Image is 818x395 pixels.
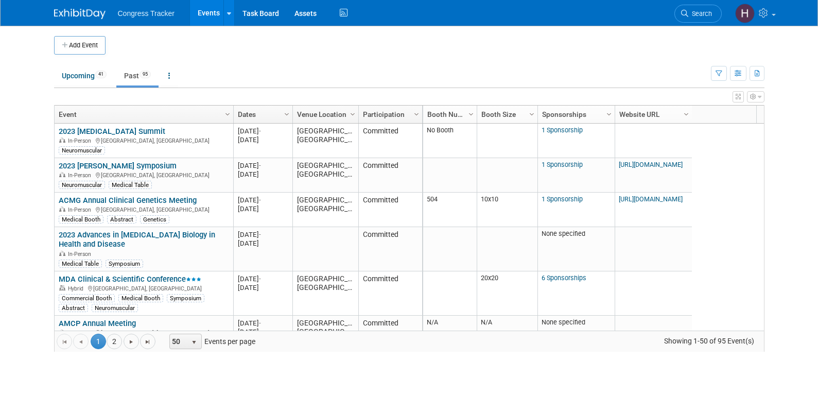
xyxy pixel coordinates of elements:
span: Go to the last page [144,338,152,346]
span: Search [688,10,712,18]
a: Column Settings [603,106,615,121]
span: Column Settings [682,110,690,118]
a: Column Settings [465,106,477,121]
span: - [259,196,261,204]
a: Event [59,106,227,123]
a: 6 Sponsorships [542,274,586,282]
a: Go to the last page [140,334,155,349]
div: [DATE] [238,135,288,144]
span: Go to the first page [60,338,68,346]
div: Medical Booth [59,215,103,224]
span: 50 [170,334,187,349]
div: [DATE] [238,204,288,213]
a: Column Settings [526,106,537,121]
a: Column Settings [281,106,292,121]
div: Commercial Booth [59,294,115,302]
a: Go to the next page [124,334,139,349]
a: 2 [107,334,122,349]
td: Committed [358,227,422,271]
span: Hybrid [68,285,86,292]
td: N/A [477,316,537,350]
span: - [259,127,261,135]
a: Upcoming41 [54,66,114,85]
div: [GEOGRAPHIC_DATA], [GEOGRAPHIC_DATA] [59,328,229,337]
a: ACMG Annual Clinical Genetics Meeting [59,196,197,205]
div: [GEOGRAPHIC_DATA], [GEOGRAPHIC_DATA] [59,170,229,179]
a: Column Settings [347,106,358,121]
td: Committed [358,316,422,350]
span: Go to the next page [127,338,135,346]
span: None specified [542,230,585,237]
a: [URL][DOMAIN_NAME] [619,161,683,168]
button: Add Event [54,36,106,55]
a: AMCP Annual Meeting [59,319,136,328]
td: [GEOGRAPHIC_DATA], [GEOGRAPHIC_DATA] [292,193,358,227]
div: [DATE] [238,283,288,292]
a: Go to the previous page [73,334,89,349]
div: [DATE] [238,196,288,204]
span: 41 [95,71,107,78]
div: [DATE] [238,230,288,239]
a: 1 Sponsorship [542,161,583,168]
div: [DATE] [238,127,288,135]
div: Neuromuscular [59,146,105,154]
td: Committed [358,124,422,158]
img: In-Person Event [59,251,65,256]
a: Sponsorships [542,106,608,123]
span: 95 [140,71,151,78]
span: Column Settings [528,110,536,118]
div: Abstract [59,304,88,312]
span: - [259,275,261,283]
a: [URL][DOMAIN_NAME] [619,195,683,203]
span: - [259,319,261,327]
span: - [259,162,261,169]
span: Go to the previous page [77,338,85,346]
div: [DATE] [238,328,288,336]
img: Heather Jones [735,4,755,23]
td: [GEOGRAPHIC_DATA], [GEOGRAPHIC_DATA] [292,271,358,316]
div: Medical Table [109,181,152,189]
span: Events per page [156,334,266,349]
td: N/A [423,316,477,350]
div: Medical Booth [118,294,163,302]
a: 1 Sponsorship [542,195,583,203]
img: ExhibitDay [54,9,106,19]
span: In-Person [68,207,94,213]
td: Committed [358,193,422,227]
td: [GEOGRAPHIC_DATA], [GEOGRAPHIC_DATA] [292,124,358,158]
a: Column Settings [411,106,422,121]
a: Booth Size [481,106,531,123]
div: [DATE] [238,319,288,328]
span: In-Person [68,138,94,144]
img: In-Person Event [59,207,65,212]
div: Abstract [107,215,136,224]
span: Column Settings [349,110,357,118]
td: Committed [358,158,422,193]
div: [DATE] [238,274,288,283]
div: Neuromuscular [59,181,105,189]
a: Column Settings [681,106,692,121]
a: 2023 [PERSON_NAME] Symposium [59,161,177,170]
a: Column Settings [222,106,233,121]
img: In-Person Event [59,330,65,335]
span: In-Person [68,251,94,257]
a: Participation [363,106,415,123]
td: Committed [358,271,422,316]
div: [GEOGRAPHIC_DATA], [GEOGRAPHIC_DATA] [59,136,229,145]
td: 10x10 [477,193,537,227]
span: None specified [542,318,585,326]
td: 504 [423,193,477,227]
a: Search [674,5,722,23]
span: Column Settings [412,110,421,118]
a: Booth Number [427,106,470,123]
span: Congress Tracker [118,9,175,18]
a: 2023 Advances in [MEDICAL_DATA] Biology in Health and Disease [59,230,215,249]
span: In-Person [68,330,94,336]
div: [GEOGRAPHIC_DATA], [GEOGRAPHIC_DATA] [59,205,229,214]
td: 20x20 [477,271,537,316]
span: Column Settings [467,110,475,118]
a: Past95 [116,66,159,85]
img: In-Person Event [59,172,65,177]
div: [DATE] [238,170,288,179]
a: 1 Sponsorship [542,126,583,134]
